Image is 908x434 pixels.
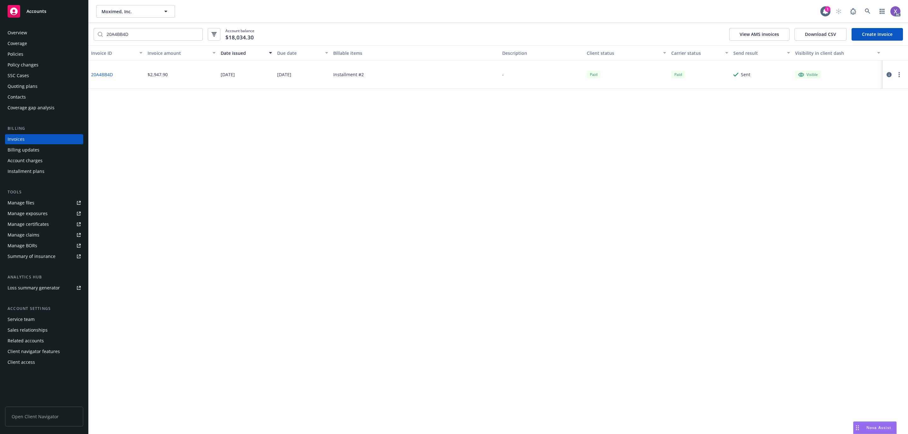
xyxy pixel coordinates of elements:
[8,145,39,155] div: Billing updates
[26,9,46,14] span: Accounts
[148,50,209,56] div: Invoice amount
[8,38,27,49] div: Coverage
[8,314,35,324] div: Service team
[8,28,27,38] div: Overview
[333,71,364,78] div: Installment #2
[671,50,721,56] div: Carrier status
[5,198,83,208] a: Manage files
[221,71,235,78] div: [DATE]
[729,28,789,41] button: View AMS invoices
[333,50,497,56] div: Billable items
[853,421,897,434] button: Nova Assist
[8,241,37,251] div: Manage BORs
[5,156,83,166] a: Account charges
[218,45,275,60] button: Date issued
[502,50,582,56] div: Description
[8,357,35,367] div: Client access
[89,45,145,60] button: Invoice ID
[847,5,859,18] a: Report a Bug
[587,50,659,56] div: Client status
[832,5,845,18] a: Start snowing
[866,425,891,430] span: Nova Assist
[8,198,34,208] div: Manage files
[5,81,83,91] a: Quoting plans
[733,50,783,56] div: Send result
[852,28,903,41] a: Create Invoice
[8,156,43,166] div: Account charges
[5,346,83,357] a: Client navigator features
[277,50,322,56] div: Due date
[331,45,500,60] button: Billable items
[5,166,83,176] a: Installment plans
[5,145,83,155] a: Billing updates
[8,60,38,70] div: Policy changes
[825,6,830,12] div: 1
[5,208,83,219] a: Manage exposures
[793,45,883,60] button: Visibility in client dash
[5,3,83,20] a: Accounts
[5,60,83,70] a: Policy changes
[5,407,83,426] span: Open Client Navigator
[5,306,83,312] div: Account settings
[98,32,103,37] svg: Search
[5,38,83,49] a: Coverage
[8,134,25,144] div: Invoices
[8,325,48,335] div: Sales relationships
[8,92,26,102] div: Contacts
[277,71,291,78] div: [DATE]
[225,33,254,42] span: $18,034.30
[890,6,900,16] img: photo
[5,71,83,81] a: SSC Cases
[102,8,156,15] span: Moximed, Inc.
[5,357,83,367] a: Client access
[5,103,83,113] a: Coverage gap analysis
[5,92,83,102] a: Contacts
[584,45,669,60] button: Client status
[861,5,874,18] a: Search
[8,336,44,346] div: Related accounts
[8,81,38,91] div: Quoting plans
[221,50,265,56] div: Date issued
[5,274,83,280] div: Analytics hub
[5,325,83,335] a: Sales relationships
[876,5,888,18] a: Switch app
[5,134,83,144] a: Invoices
[145,45,218,60] button: Invoice amount
[5,241,83,251] a: Manage BORs
[91,71,113,78] a: 20A4BB4D
[5,49,83,59] a: Policies
[5,336,83,346] a: Related accounts
[5,283,83,293] a: Loss summary generator
[853,422,861,434] div: Drag to move
[8,219,49,229] div: Manage certificates
[8,346,60,357] div: Client navigator features
[741,71,750,78] div: Sent
[794,28,847,41] button: Download CSV
[500,45,584,60] button: Description
[795,50,873,56] div: Visibility in client dash
[8,49,23,59] div: Policies
[8,103,55,113] div: Coverage gap analysis
[669,45,731,60] button: Carrier status
[275,45,331,60] button: Due date
[5,230,83,240] a: Manage claims
[5,251,83,261] a: Summary of insurance
[8,71,29,81] div: SSC Cases
[731,45,793,60] button: Send result
[502,71,504,78] div: -
[671,71,685,78] div: Paid
[225,28,254,40] span: Account balance
[798,72,818,77] div: Visible
[5,189,83,195] div: Tools
[8,251,55,261] div: Summary of insurance
[5,314,83,324] a: Service team
[587,71,601,78] div: Paid
[91,50,136,56] div: Invoice ID
[103,28,202,40] input: Filter by keyword...
[8,208,48,219] div: Manage exposures
[5,219,83,229] a: Manage certificates
[5,28,83,38] a: Overview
